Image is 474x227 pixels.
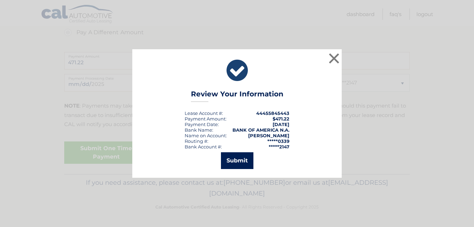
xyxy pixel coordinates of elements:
[185,138,208,144] div: Routing #:
[273,122,289,127] span: [DATE]
[185,122,219,127] div: :
[185,116,227,122] div: Payment Amount:
[191,90,283,102] h3: Review Your Information
[327,51,341,65] button: ×
[185,127,213,133] div: Bank Name:
[185,110,223,116] div: Lease Account #:
[256,110,289,116] strong: 44455845443
[185,144,222,149] div: Bank Account #:
[248,133,289,138] strong: [PERSON_NAME]
[185,122,218,127] span: Payment Date
[232,127,289,133] strong: BANK OF AMERICA N.A.
[185,133,227,138] div: Name on Account:
[221,152,253,169] button: Submit
[273,116,289,122] span: $471.22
